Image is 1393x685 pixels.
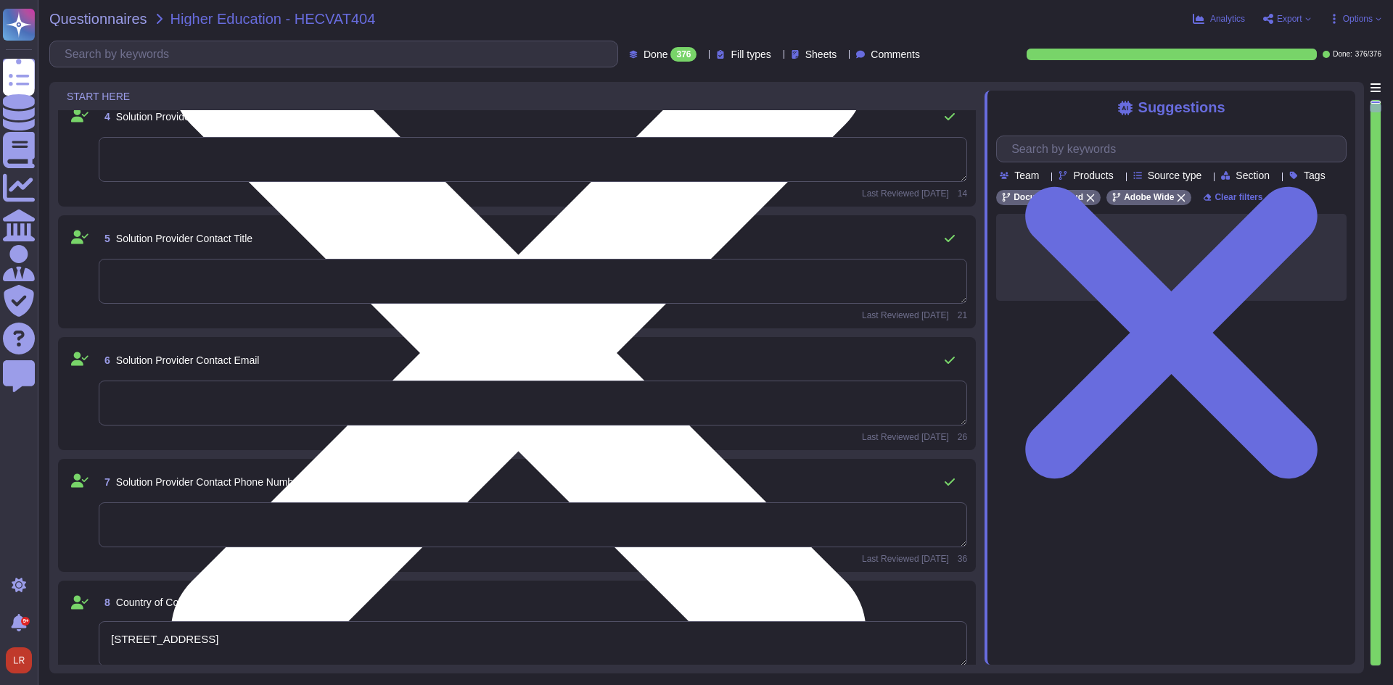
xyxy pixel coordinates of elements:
div: 9+ [21,617,30,626]
div: 376 [670,47,696,62]
span: Export [1277,14,1302,23]
span: Higher Education - HECVAT404 [170,12,376,26]
span: 4 [99,112,110,122]
button: user [3,644,42,676]
span: Done [644,49,667,59]
span: Analytics [1210,14,1245,23]
img: user [6,647,32,673]
input: Search by keywords [1004,136,1346,162]
span: Fill types [731,49,771,59]
span: 7 [99,477,110,487]
span: 8 [99,597,110,607]
span: START HERE [67,91,130,101]
span: 36 [955,555,967,563]
textarea: [STREET_ADDRESS] [99,621,967,666]
span: Done: [1333,51,1352,58]
span: Sheets [805,49,837,59]
span: 21 [955,311,967,320]
input: Search by keywords [57,41,617,67]
span: Questionnaires [49,12,147,26]
span: 26 [955,433,967,441]
span: 6 [99,355,110,365]
span: Comments [871,49,920,59]
span: 376 / 376 [1355,51,1381,58]
span: 14 [955,189,967,198]
span: Options [1343,14,1373,23]
span: 5 [99,233,110,244]
button: Analytics [1193,13,1245,25]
